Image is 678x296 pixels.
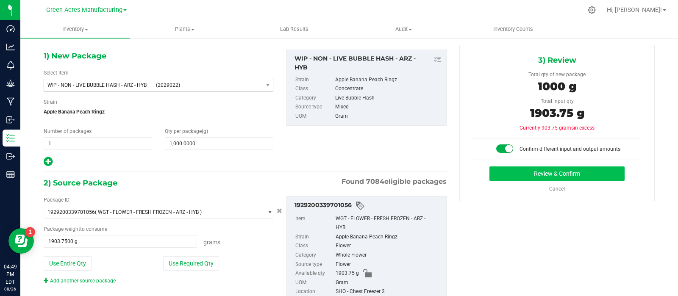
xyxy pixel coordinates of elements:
span: Plants [130,25,239,33]
span: ( WGT - FLOWER - FRESH FROZEN - ARZ - HYB ) [95,209,202,215]
a: Plants [130,20,239,38]
label: Class [295,84,333,94]
label: Category [295,251,334,260]
span: 3) Review [538,54,576,66]
div: WGT - FLOWER - FRESH FROZEN - ARZ - HYB [336,214,442,232]
label: Class [295,241,334,251]
label: Strain [295,75,333,85]
span: Add new output [44,160,53,166]
inline-svg: Manufacturing [6,97,15,106]
span: Green Acres Manufacturing [46,6,122,14]
span: Audit [349,25,458,33]
div: Apple Banana Peach Ringz [335,75,442,85]
span: Lab Results [269,25,320,33]
label: Source type [295,260,334,269]
div: Gram [336,278,442,288]
div: Manage settings [586,6,597,14]
span: Found eligible packages [342,177,447,187]
div: Apple Banana Peach Ringz [336,232,442,242]
div: Live Bubble Hash [335,94,442,103]
label: Category [295,94,333,103]
span: Hi, [PERSON_NAME]! [607,6,662,13]
label: Item [295,214,334,232]
a: Add another source package [44,278,116,284]
span: 7084 [366,177,384,185]
a: Lab Results [239,20,349,38]
span: Currently 903.75 grams [520,125,595,131]
span: select [262,206,273,218]
span: Number of packages [44,128,92,134]
a: Inventory [20,20,130,38]
span: in excess [574,125,595,131]
inline-svg: Grow [6,79,15,88]
span: Confirm different input and output amounts [520,146,620,152]
label: Strain [295,232,334,242]
label: UOM [295,112,333,121]
iframe: Resource center unread badge [25,227,35,237]
label: Select Item [44,69,69,77]
div: Flower [336,241,442,251]
span: weight [65,226,80,232]
span: (g) [202,128,208,134]
iframe: Resource center [8,228,34,254]
span: Package ID [44,197,69,203]
label: UOM [295,278,334,288]
a: Cancel [549,186,565,192]
inline-svg: Dashboard [6,25,15,33]
div: Concentrate [335,84,442,94]
button: Use Entire Qty [44,256,92,271]
span: 1903.75 g [336,269,359,278]
inline-svg: Inbound [6,116,15,124]
input: 1903.7500 g [44,235,197,247]
label: Strain [44,98,57,106]
span: 1) New Package [44,50,106,62]
span: select [262,79,273,91]
p: 04:49 PM EDT [4,263,17,286]
inline-svg: Analytics [6,43,15,51]
span: Package to consume [44,226,107,232]
span: Inventory Counts [482,25,545,33]
span: Qty per package [165,128,208,134]
a: Inventory Counts [458,20,568,38]
div: 1929200339701056 [295,201,442,211]
span: Inventory [20,25,130,33]
span: 1929200339701056 [47,209,95,215]
span: (2029022) [156,82,259,88]
span: Total input qty [541,98,574,104]
div: WIP - NON - LIVE BUBBLE HASH - ARZ - HYB [295,54,442,72]
input: 1,000.0000 [165,138,273,149]
label: Available qty [295,269,334,278]
span: Apple Banana Peach Ringz [44,105,273,118]
div: Whole Flower [336,251,442,260]
button: Review & Confirm [489,166,625,181]
input: 1 [44,138,152,149]
p: 08/26 [4,286,17,292]
div: Gram [335,112,442,121]
span: 1000 g [538,80,576,93]
inline-svg: Inventory [6,134,15,142]
span: WIP - NON - LIVE BUBBLE HASH - ARZ - HYB [47,82,150,88]
a: Audit [349,20,458,38]
div: Mixed [335,102,442,112]
inline-svg: Outbound [6,152,15,160]
span: 2) Source Package [44,177,117,189]
label: Source type [295,102,333,112]
span: Grams [203,239,220,246]
div: Flower [336,260,442,269]
button: Use Required Qty [163,256,219,271]
span: Total qty of new package [528,72,586,77]
span: 1903.75 g [530,106,584,120]
button: Cancel button [274,205,285,217]
inline-svg: Monitoring [6,61,15,69]
inline-svg: Reports [6,170,15,179]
